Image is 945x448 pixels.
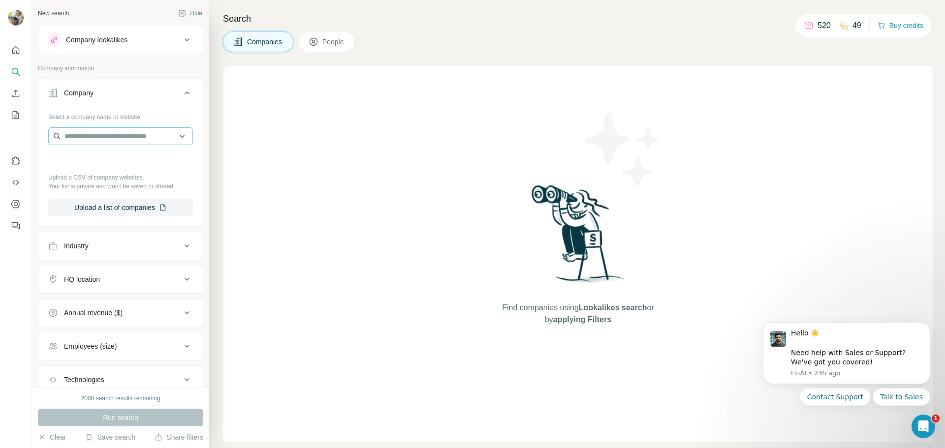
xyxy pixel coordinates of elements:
button: Share filters [155,432,203,442]
button: Feedback [8,217,24,235]
p: 520 [818,20,831,31]
button: Employees (size) [38,334,203,358]
div: 2000 search results remaining [81,394,160,403]
button: Buy credits [878,19,923,32]
iframe: Intercom notifications message [748,310,945,443]
button: My lists [8,106,24,124]
p: 49 [852,20,861,31]
span: People [322,37,345,47]
button: Save search [85,432,135,442]
button: Annual revenue ($) [38,301,203,325]
button: Hide [171,6,209,21]
span: applying Filters [553,315,611,324]
span: Lookalikes search [579,303,647,312]
div: HQ location [64,274,100,284]
img: Avatar [8,10,24,26]
button: HQ location [38,268,203,291]
div: Company [64,88,94,98]
button: Company [38,81,203,109]
h4: Search [223,12,933,26]
span: 1 [932,415,940,422]
iframe: Intercom live chat [912,415,935,438]
div: Employees (size) [64,341,117,351]
p: Upload a CSV of company websites. [48,173,193,182]
button: Enrich CSV [8,85,24,102]
button: Technologies [38,368,203,391]
button: Use Surfe API [8,174,24,191]
button: Company lookalikes [38,28,203,52]
div: Technologies [64,375,104,385]
button: Search [8,63,24,81]
button: Quick start [8,41,24,59]
button: Use Surfe on LinkedIn [8,152,24,170]
button: Dashboard [8,195,24,213]
img: Surfe Illustration - Stars [578,105,667,194]
button: Clear [38,432,66,442]
div: Company lookalikes [66,35,127,45]
div: New search [38,9,69,18]
p: Your list is private and won't be saved or shared. [48,182,193,191]
div: Select a company name or website [48,109,193,121]
span: Find companies using or by [499,302,657,326]
button: Upload a list of companies [48,199,193,216]
span: Companies [247,37,283,47]
div: Annual revenue ($) [64,308,123,318]
div: Industry [64,241,89,251]
button: Industry [38,234,203,258]
img: Surfe Illustration - Woman searching with binoculars [527,182,630,292]
p: Company information [38,64,203,73]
